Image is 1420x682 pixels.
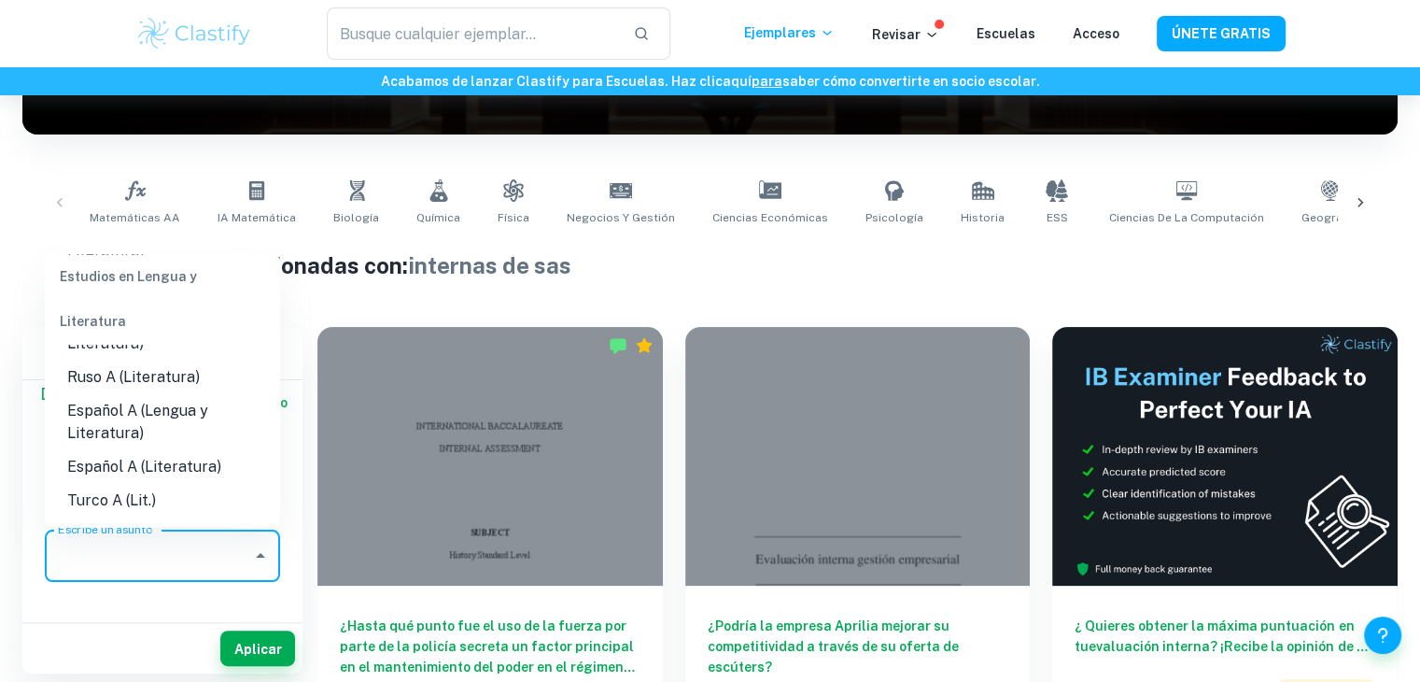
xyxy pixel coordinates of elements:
font: ÚNETE GRATIS [1172,27,1271,42]
img: Uña del pulgar [1052,327,1398,586]
font: Geografía [1301,211,1357,224]
font: Biología [333,211,379,224]
font: Revisar [872,27,921,42]
button: Close [247,543,274,569]
font: Química [416,211,460,224]
font: Todas [91,252,157,278]
font: Turco A (Lit.) [67,491,156,509]
font: Matemáticas AA [90,211,180,224]
button: Ayuda y comentarios [1364,617,1401,654]
font: IA matemática [218,211,296,224]
a: para [752,74,782,89]
font: ESS [1047,211,1068,224]
font: las IA relacionadas con: [157,252,408,278]
img: Marcado [609,336,627,355]
font: Aplicar [234,642,282,657]
font: Ciencias económicas [712,211,828,224]
font: Negocios y gestión [567,211,675,224]
font: internas de sas [408,252,571,278]
font: Español A (Lengua y Literatura) [67,402,208,442]
font: Estudios en Lengua y Literatura [60,269,197,329]
font: [US_STATE] [41,386,120,401]
font: ? ¡Recibe la opinión de un examinador del IB! [1075,639,1372,675]
div: De primera calidad [635,336,654,355]
font: . [1036,74,1040,89]
font: Psicología [865,211,923,224]
font: Física [498,211,529,224]
font: evaluación interna [1089,639,1210,654]
img: Logotipo de Clastify [135,15,254,52]
font: Ciencias de la Computación [1109,211,1264,224]
font: Ejemplares [744,25,816,40]
font: Calificación [45,615,123,630]
a: Acceso [1073,26,1119,41]
font: Escribe un asunto [58,523,152,536]
font: Español A (Literatura) [67,458,221,476]
font: Ruso A (Literatura) [67,368,200,386]
font: saber cómo convertirte en socio escolar [782,74,1036,89]
button: Aplicar [220,631,295,665]
font: Historia [961,211,1005,224]
font: Ruso A (Lengua y Literatura) [67,312,187,352]
font: ¿Podría la empresa Aprilia mejorar su competitividad a través de su oferta de escúters? [708,618,959,675]
a: Escuelas [977,26,1035,41]
font: ¿ Quieres obtener la máxima puntuación en tu [1075,618,1354,654]
button: ÚNETE GRATIS [1157,16,1286,50]
input: Busque cualquier ejemplar... [327,7,618,60]
font: aquí [723,74,752,89]
font: Acabamos de lanzar Clastify para Escuelas. Haz clic [381,74,723,89]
